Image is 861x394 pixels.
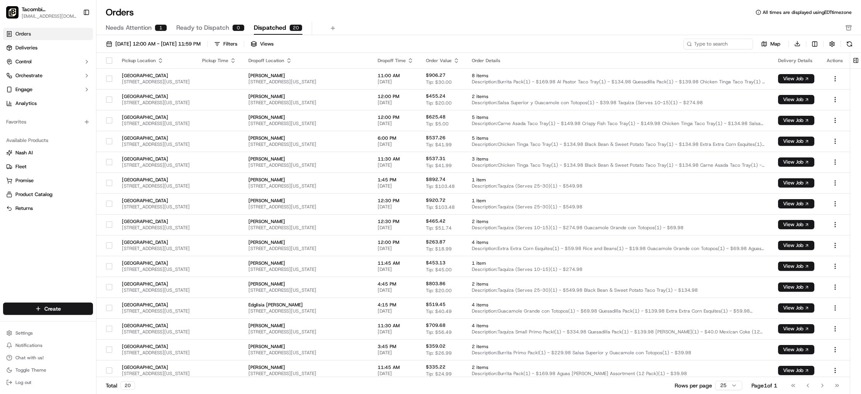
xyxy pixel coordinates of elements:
span: [GEOGRAPHIC_DATA] [122,177,190,183]
span: Edglisia [PERSON_NAME] [248,302,365,308]
img: 1736555255976-a54dd68f-1ca7-489b-9aae-adbdc363a1c4 [8,74,22,88]
span: [STREET_ADDRESS][US_STATE] [122,225,190,231]
button: View Job [778,262,814,271]
span: [STREET_ADDRESS][US_STATE] [122,183,190,189]
span: 12:00 PM [378,239,414,245]
button: Product Catalog [3,188,93,201]
span: 2 items [472,218,766,225]
span: $335.22 [426,364,446,370]
span: [PERSON_NAME] [248,198,365,204]
button: Orchestrate [3,69,93,82]
div: Pickup Time [202,57,236,64]
img: Tacombi Empire State Building [6,6,19,19]
button: Notifications [3,340,93,351]
a: View Job [778,242,814,249]
span: 3 items [472,156,766,162]
span: Analytics [15,100,37,107]
span: [STREET_ADDRESS][US_STATE] [122,370,190,377]
span: 1 item [472,260,766,266]
span: Description: Burrita Pack(1) - $169.98 Aguas [PERSON_NAME] Assortment (12 Pack)(1) - $39.98 [472,370,766,377]
span: [STREET_ADDRESS][US_STATE] [122,204,190,210]
span: Tip: $41.99 [426,162,452,169]
span: [DATE] [378,183,414,189]
span: 2 items [472,93,766,100]
span: 2 items [472,281,766,287]
span: Views [260,41,273,47]
input: Got a question? Start typing here... [20,50,139,58]
button: [DATE] 12:00 AM - [DATE] 11:59 PM [103,39,204,49]
span: Map [770,41,780,47]
span: [GEOGRAPHIC_DATA] [122,135,190,141]
a: Powered byPylon [54,130,93,137]
span: 11:30 AM [378,323,414,329]
span: $453.13 [426,260,446,266]
span: Description: Taquiza (Serves 25-30)(1) - $549.98 Black Bean & Sweet Potato Taco Tray(1) - $134.98 [472,287,766,293]
a: View Job [778,367,814,374]
span: [DATE] [378,266,414,272]
button: View Job [778,366,814,375]
button: Engage [3,83,93,96]
div: Favorites [3,116,93,128]
span: [GEOGRAPHIC_DATA] [122,281,190,287]
span: [DATE] [378,204,414,210]
span: Tip: $103.48 [426,204,455,210]
span: [GEOGRAPHIC_DATA] [122,73,190,79]
span: [DATE] [378,350,414,356]
span: Notifications [15,342,42,348]
span: API Documentation [73,112,124,120]
button: View Job [778,95,814,104]
a: Analytics [3,97,93,110]
span: [GEOGRAPHIC_DATA] [122,364,190,370]
a: Nash AI [6,149,90,156]
span: [GEOGRAPHIC_DATA] [122,302,190,308]
div: Order Details [472,57,766,64]
span: [STREET_ADDRESS][US_STATE] [248,225,365,231]
span: $519.45 [426,301,446,308]
button: View Job [778,116,814,125]
span: 12:00 PM [378,93,414,100]
span: [STREET_ADDRESS][US_STATE] [248,183,365,189]
button: View Job [778,220,814,229]
span: 4 items [472,302,766,308]
button: View Job [778,303,814,313]
div: 💻 [65,113,71,119]
button: Map [756,39,785,49]
a: View Job [778,222,814,228]
span: $906.27 [426,72,446,78]
span: [STREET_ADDRESS][US_STATE] [248,350,365,356]
span: Tip: $20.00 [426,287,452,294]
span: Description: Taquiza (Serves 25-30)(1) - $549.98 [472,183,766,189]
a: Promise [6,177,90,184]
span: [DATE] [378,370,414,377]
button: Filters [211,39,241,49]
button: Nash AI [3,147,93,159]
span: Description: Carne Asada Taco Tray(1) - $149.98 Crispy Fish Taco Tray(1) - $149.98 Chicken Tinga ... [472,120,766,127]
span: Returns [15,205,33,212]
span: [STREET_ADDRESS][US_STATE] [122,79,190,85]
span: [PERSON_NAME] [248,260,365,266]
span: 3:45 PM [378,343,414,350]
span: Tip: $40.49 [426,308,452,315]
span: 8 items [472,73,766,79]
button: Chat with us! [3,352,93,363]
button: Tacombi [GEOGRAPHIC_DATA] [22,5,77,13]
span: Control [15,58,32,65]
span: [STREET_ADDRESS][US_STATE] [248,266,365,272]
a: View Job [778,180,814,186]
span: 1 item [472,177,766,183]
button: View Job [778,74,814,83]
button: View Job [778,157,814,167]
span: [STREET_ADDRESS][US_STATE] [248,287,365,293]
div: Dropoff Time [378,57,414,64]
button: Toggle Theme [3,365,93,375]
span: $892.74 [426,176,446,183]
span: [GEOGRAPHIC_DATA] [122,343,190,350]
span: 4:15 PM [378,302,414,308]
span: [PERSON_NAME] [248,156,365,162]
a: View Job [778,326,814,332]
span: [STREET_ADDRESS][US_STATE] [122,100,190,106]
span: [STREET_ADDRESS][US_STATE] [122,350,190,356]
span: 2 items [472,364,766,370]
span: Log out [15,379,31,386]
